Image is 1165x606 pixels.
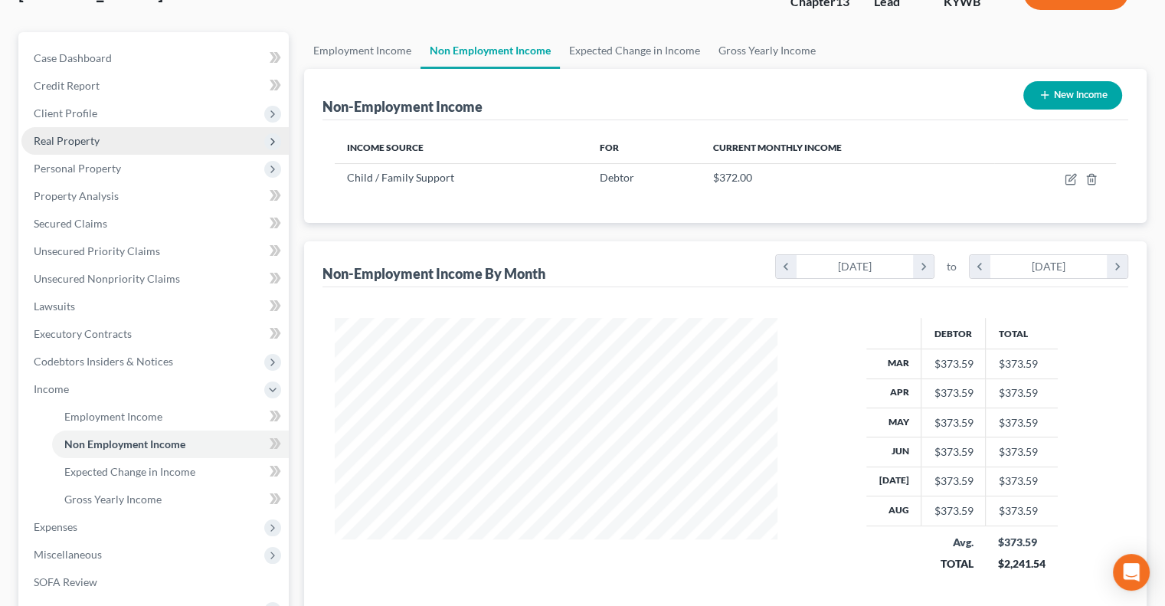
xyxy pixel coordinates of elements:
[986,378,1058,408] td: $373.59
[986,437,1058,467] td: $373.59
[64,410,162,423] span: Employment Income
[921,318,986,349] th: Debtor
[998,535,1046,550] div: $373.59
[797,255,914,278] div: [DATE]
[934,473,973,489] div: $373.59
[34,162,121,175] span: Personal Property
[600,142,619,153] span: For
[34,520,77,533] span: Expenses
[934,503,973,519] div: $373.59
[34,217,107,230] span: Secured Claims
[21,568,289,596] a: SOFA Review
[986,349,1058,378] td: $373.59
[913,255,934,278] i: chevron_right
[986,496,1058,526] td: $373.59
[34,79,100,92] span: Credit Report
[34,106,97,120] span: Client Profile
[990,255,1108,278] div: [DATE]
[21,237,289,265] a: Unsecured Priority Claims
[709,32,825,69] a: Gross Yearly Income
[34,134,100,147] span: Real Property
[866,378,921,408] th: Apr
[21,293,289,320] a: Lawsuits
[64,465,195,478] span: Expected Change in Income
[64,493,162,506] span: Gross Yearly Income
[304,32,421,69] a: Employment Income
[866,467,921,496] th: [DATE]
[866,496,921,526] th: Aug
[600,171,634,184] span: Debtor
[52,431,289,458] a: Non Employment Income
[21,72,289,100] a: Credit Report
[34,575,97,588] span: SOFA Review
[934,444,973,460] div: $373.59
[34,300,75,313] span: Lawsuits
[34,189,119,202] span: Property Analysis
[34,272,180,285] span: Unsecured Nonpriority Claims
[21,210,289,237] a: Secured Claims
[21,182,289,210] a: Property Analysis
[866,437,921,467] th: Jun
[347,142,424,153] span: Income Source
[986,467,1058,496] td: $373.59
[866,349,921,378] th: Mar
[52,486,289,513] a: Gross Yearly Income
[998,556,1046,572] div: $2,241.54
[34,548,102,561] span: Miscellaneous
[21,44,289,72] a: Case Dashboard
[986,408,1058,437] td: $373.59
[1107,255,1127,278] i: chevron_right
[52,403,289,431] a: Employment Income
[866,408,921,437] th: May
[21,320,289,348] a: Executory Contracts
[776,255,797,278] i: chevron_left
[947,259,957,274] span: to
[322,97,483,116] div: Non-Employment Income
[1023,81,1122,110] button: New Income
[421,32,560,69] a: Non Employment Income
[986,318,1058,349] th: Total
[322,264,545,283] div: Non-Employment Income By Month
[934,385,973,401] div: $373.59
[347,171,454,184] span: Child / Family Support
[21,265,289,293] a: Unsecured Nonpriority Claims
[34,244,160,257] span: Unsecured Priority Claims
[934,415,973,431] div: $373.59
[52,458,289,486] a: Expected Change in Income
[34,327,132,340] span: Executory Contracts
[934,356,973,372] div: $373.59
[970,255,990,278] i: chevron_left
[560,32,709,69] a: Expected Change in Income
[713,142,842,153] span: Current Monthly Income
[34,51,112,64] span: Case Dashboard
[34,382,69,395] span: Income
[934,535,974,550] div: Avg.
[64,437,185,450] span: Non Employment Income
[34,355,173,368] span: Codebtors Insiders & Notices
[1113,554,1150,591] div: Open Intercom Messenger
[713,171,752,184] span: $372.00
[934,556,974,572] div: TOTAL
